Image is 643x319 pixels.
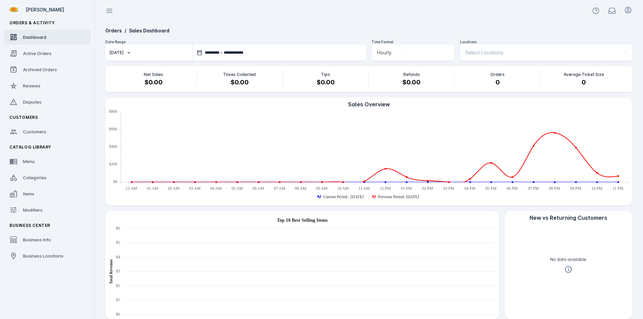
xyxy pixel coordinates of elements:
[210,186,222,191] text: 04 AM
[495,78,500,87] h4: 0
[4,78,90,93] a: Reviews
[125,28,126,33] span: /
[618,176,619,177] ellipse: Fri Aug 29 2025 23:00:00 GMT-0500 (Central Daylight Time): 68.75, Previous Period: Aug 22
[23,237,51,242] span: Business Info
[232,186,243,191] text: 05 AM
[427,180,428,181] ellipse: Fri Aug 29 2025 14:00:00 GMT-0500 (Central Daylight Time): 16.68, Previous Period: Aug 22
[323,194,364,199] text: Current Period : [DATE]
[491,182,492,183] ellipse: Fri Aug 29 2025 17:00:00 GMT-0500 (Central Daylight Time): 0, Current Period : Aug 29
[23,159,35,164] span: Menu
[23,175,47,180] span: Categories
[554,182,555,183] ellipse: Fri Aug 29 2025 20:00:00 GMT-0500 (Central Daylight Time): 0, Current Period : Aug 29
[385,182,386,183] ellipse: Fri Aug 29 2025 12:00:00 GMT-0500 (Central Daylight Time): 0, Current Period : Aug 29
[4,95,90,109] a: Disputes
[337,186,349,191] text: 10 AM
[252,186,264,191] text: 06 AM
[116,255,120,259] text: $4
[613,186,623,191] text: 11 PM
[570,186,581,191] text: 09 PM
[9,115,38,120] span: Customers
[147,186,158,191] text: 01 AM
[144,78,163,87] h4: $0.00
[23,191,34,196] span: Items
[23,129,46,134] span: Customers
[470,182,471,183] ellipse: Fri Aug 29 2025 16:00:00 GMT-0500 (Central Daylight Time): 0, Current Period : Aug 29
[4,232,90,247] a: Business Info
[550,257,586,263] span: No data available
[507,186,518,191] text: 06 PM
[295,186,306,191] text: 08 AM
[618,182,619,183] ellipse: Fri Aug 29 2025 23:00:00 GMT-0500 (Central Daylight Time): 0, Current Period : Aug 29
[194,182,195,183] ellipse: Fri Aug 29 2025 03:00:00 GMT-0500 (Central Daylight Time): 0, Previous Period: Aug 22
[173,182,175,183] ellipse: Fri Aug 29 2025 02:00:00 GMT-0500 (Central Daylight Time): 0, Previous Period: Aug 22
[512,177,513,178] ellipse: Fri Aug 29 2025 18:00:00 GMT-0500 (Central Daylight Time): 57.9, Previous Period: Aug 22
[109,50,124,56] div: [DATE]
[4,46,90,61] a: Active Orders
[109,259,113,284] text: Total Revenue
[152,182,153,183] ellipse: Fri Aug 29 2025 01:00:00 GMT-0500 (Central Daylight Time): 0, Previous Period: Aug 22
[465,49,503,57] span: Select Locations
[113,179,117,184] text: $0
[406,177,407,178] ellipse: Fri Aug 29 2025 13:00:00 GMT-0500 (Central Daylight Time): 57.11, Previous Period: Aug 22
[4,124,90,139] a: Customers
[596,172,597,174] ellipse: Fri Aug 29 2025 22:00:00 GMT-0500 (Central Daylight Time): 104.48, Previous Period: Aug 22
[321,72,330,78] p: Tips
[109,109,117,114] text: $800
[364,181,365,182] ellipse: Fri Aug 29 2025 11:00:00 GMT-0500 (Central Daylight Time): 9.5, Previous Period: Aug 22
[131,182,132,183] ellipse: Fri Aug 29 2025 00:00:00 GMT-0500 (Central Daylight Time): 0, Previous Period: Aug 22
[105,108,632,206] ejs-chart: . Syncfusion interactive chart.
[105,39,366,45] div: Date Range
[422,186,433,191] text: 02 PM
[491,162,492,163] ellipse: Fri Aug 29 2025 17:00:00 GMT-0500 (Central Daylight Time): 217.84, Previous Period: Aug 22
[316,186,328,191] text: 09 AM
[512,182,513,183] ellipse: Fri Aug 29 2025 18:00:00 GMT-0500 (Central Daylight Time): 0, Current Period : Aug 29
[490,72,505,78] p: Orders
[4,170,90,185] a: Categories
[554,132,555,133] ellipse: Fri Aug 29 2025 20:00:00 GMT-0500 (Central Daylight Time): 561.2, Previous Period: Aug 22
[427,182,428,183] ellipse: Fri Aug 29 2025 14:00:00 GMT-0500 (Central Daylight Time): 0, Current Period : Aug 29
[105,100,632,108] div: Sales Overview
[372,194,419,199] g: Previous Period: Aug 22 series is showing, press enter to hide the Previous Period: Aug 22 series
[533,182,534,183] ellipse: Fri Aug 29 2025 19:00:00 GMT-0500 (Central Daylight Time): 0, Current Period : Aug 29
[372,39,455,45] div: Time Format
[401,186,412,191] text: 01 PM
[549,186,560,191] text: 08 PM
[23,83,41,88] span: Reviews
[9,20,55,25] span: Orders & Activity
[274,186,285,191] text: 07 AM
[443,186,454,191] text: 03 PM
[105,45,192,61] button: [DATE]
[377,49,392,57] span: Hourly
[317,78,335,87] h4: $0.00
[470,179,471,180] ellipse: Fri Aug 29 2025 16:00:00 GMT-0500 (Central Daylight Time): 36.36, Previous Period: Aug 22
[9,144,51,150] span: Catalog Library
[403,72,420,78] p: Refunds
[4,248,90,263] a: Business Locations
[486,186,497,191] text: 05 PM
[564,72,604,78] p: Average Ticket Size
[358,186,370,191] text: 11 AM
[116,297,120,302] text: $1
[449,182,450,183] ellipse: Fri Aug 29 2025 15:00:00 GMT-0500 (Central Daylight Time): 0, Previous Period: Aug 22
[300,182,301,183] ellipse: Fri Aug 29 2025 08:00:00 GMT-0500 (Central Daylight Time): 0, Previous Period: Aug 22
[528,186,539,191] text: 07 PM
[116,312,120,317] text: $0
[380,186,391,191] text: 12 PM
[23,207,43,213] span: Modifiers
[23,34,46,40] span: Dashboard
[9,223,50,228] span: Business Center
[575,182,577,183] ellipse: Fri Aug 29 2025 21:00:00 GMT-0500 (Central Daylight Time): 0, Current Period : Aug 29
[582,78,586,87] h4: 0
[116,226,120,231] text: $6
[116,240,120,245] text: $5
[116,283,120,288] text: $2
[23,253,63,259] span: Business Locations
[109,144,117,149] text: $400
[231,78,249,87] h4: $0.00
[4,186,90,201] a: Items
[464,186,476,191] text: 04 PM
[168,186,180,191] text: 02 AM
[216,182,217,183] ellipse: Fri Aug 29 2025 04:00:00 GMT-0500 (Central Daylight Time): 0, Previous Period: Aug 22
[364,182,365,183] ellipse: Fri Aug 29 2025 11:00:00 GMT-0500 (Central Daylight Time): 0, Current Period : Aug 29
[4,154,90,169] a: Menu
